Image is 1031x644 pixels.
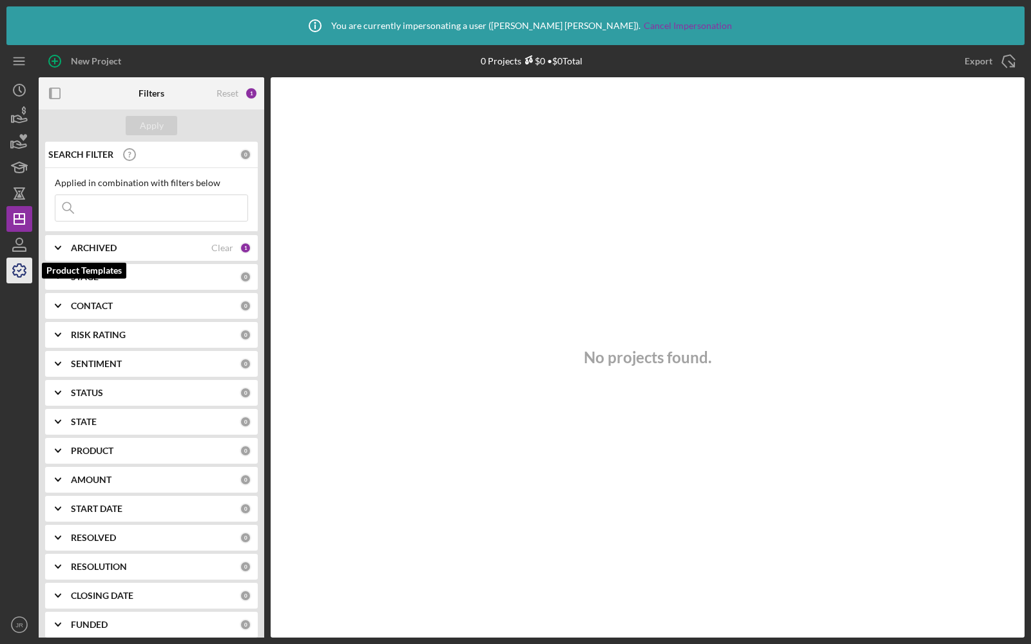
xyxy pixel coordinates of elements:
div: Clear [211,243,233,253]
div: 0 [240,149,251,160]
b: PRODUCT [71,446,113,456]
b: START DATE [71,504,122,514]
div: 0 [240,474,251,486]
div: 0 [240,561,251,573]
h3: No projects found. [584,348,711,366]
div: 0 [240,445,251,457]
div: You are currently impersonating a user ( [PERSON_NAME] [PERSON_NAME] ). [299,10,732,42]
div: $0 [521,55,545,66]
b: RISK RATING [71,330,126,340]
b: CLOSING DATE [71,591,133,601]
b: SEARCH FILTER [48,149,113,160]
div: 0 [240,387,251,399]
div: New Project [71,48,121,74]
div: 1 [240,242,251,254]
b: RESOLUTION [71,562,127,572]
text: JR [15,621,23,629]
div: 0 [240,590,251,601]
a: Cancel Impersonation [644,21,732,31]
div: 1 [245,87,258,100]
div: 0 [240,358,251,370]
button: Export [952,48,1025,74]
b: FUNDED [71,620,108,630]
div: 0 [240,416,251,428]
div: 0 [240,532,251,544]
button: New Project [39,48,134,74]
button: JR [6,612,32,638]
div: Export [965,48,992,74]
b: SENTIMENT [71,359,122,369]
b: RESOLVED [71,533,116,543]
div: 0 [240,329,251,341]
b: Filters [139,88,164,99]
b: CONTACT [71,301,113,311]
div: 0 [240,619,251,630]
b: AMOUNT [71,475,111,485]
b: ARCHIVED [71,243,117,253]
div: Reset [217,88,238,99]
div: 0 [240,503,251,515]
b: STATE [71,417,97,427]
div: 0 [240,271,251,283]
div: 0 [240,300,251,312]
div: 0 Projects • $0 Total [481,55,583,66]
div: Applied in combination with filters below [55,178,248,188]
b: STAGE [71,272,99,282]
button: Apply [126,116,177,135]
div: Apply [140,116,164,135]
b: STATUS [71,388,103,398]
